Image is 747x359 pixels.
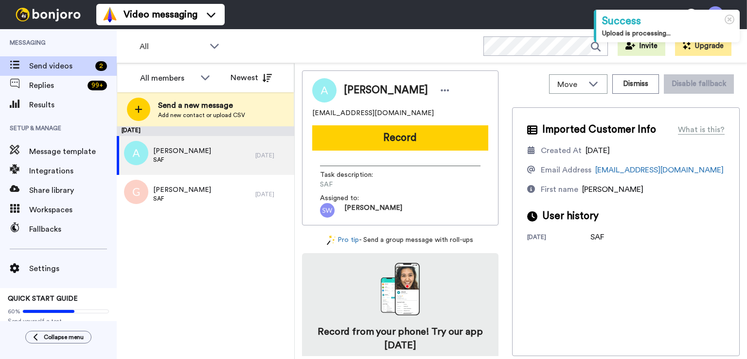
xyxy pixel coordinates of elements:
span: Integrations [29,165,117,177]
img: g.png [124,180,148,204]
span: [PERSON_NAME] [344,83,428,98]
div: SAF [590,231,639,243]
span: Collapse menu [44,333,84,341]
span: SAF [153,195,211,203]
span: Send a new message [158,100,245,111]
span: Workspaces [29,204,117,216]
button: Newest [223,68,279,87]
div: First name [541,184,578,195]
span: [PERSON_NAME] [153,185,211,195]
img: vm-color.svg [102,7,118,22]
span: Message template [29,146,117,157]
div: Email Address [541,164,591,176]
div: Success [602,14,734,29]
div: Created At [541,145,582,156]
div: [DATE] [527,233,590,243]
span: Move [557,79,584,90]
span: Send yourself a test [8,317,109,325]
div: 2 [95,61,107,71]
span: Add new contact or upload CSV [158,111,245,119]
span: SAF [320,180,412,189]
span: User history [542,209,599,223]
div: [DATE] [255,152,289,159]
img: bj-logo-header-white.svg [12,8,85,21]
span: QUICK START GUIDE [8,295,78,302]
div: - Send a group message with roll-ups [302,235,498,245]
img: sw.png [320,203,335,218]
span: [DATE] [586,147,610,154]
span: Replies [29,80,84,91]
span: Settings [29,263,117,274]
span: [PERSON_NAME] [153,146,211,156]
span: 60% [8,308,20,315]
img: Image of Andre [312,78,337,103]
a: [EMAIL_ADDRESS][DOMAIN_NAME] [595,166,724,174]
a: Pro tip [327,235,359,245]
span: Fallbacks [29,223,117,235]
button: Dismiss [612,74,659,94]
div: All members [140,72,196,84]
span: Share library [29,185,117,196]
div: [DATE] [117,126,294,136]
span: Send videos [29,60,91,72]
span: Assigned to: [320,193,388,203]
button: Invite [618,36,665,56]
button: Disable fallback [664,74,734,94]
div: What is this? [678,124,725,136]
span: Imported Customer Info [542,122,656,137]
button: Upgrade [675,36,731,56]
button: Collapse menu [25,331,91,343]
span: SAF [153,156,211,164]
div: 99 + [88,81,107,90]
span: [PERSON_NAME] [344,203,402,218]
h4: Record from your phone! Try our app [DATE] [312,325,489,352]
span: Task description : [320,170,388,180]
span: [EMAIL_ADDRESS][DOMAIN_NAME] [312,108,434,118]
div: Upload is processing... [602,29,734,38]
span: Results [29,99,117,111]
span: [PERSON_NAME] [582,186,643,193]
span: Video messaging [124,8,197,21]
div: [DATE] [255,190,289,198]
img: a.png [124,141,148,165]
img: magic-wand.svg [327,235,336,245]
img: download [381,263,420,315]
button: Record [312,125,488,151]
span: All [140,41,205,52]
